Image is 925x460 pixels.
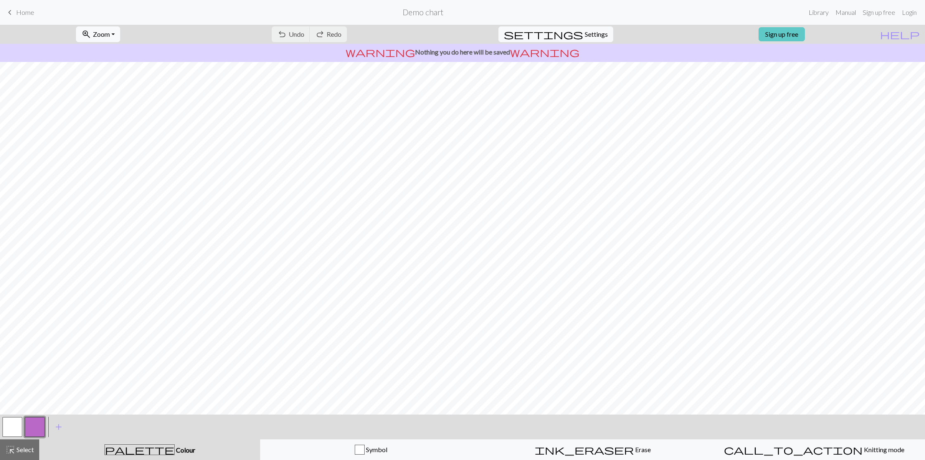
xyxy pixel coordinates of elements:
span: call_to_action [724,444,863,455]
button: Colour [39,439,260,460]
a: Home [5,5,34,19]
span: ink_eraser [535,444,634,455]
a: Sign up free [759,27,805,41]
h2: Demo chart [403,7,444,17]
button: Knitting mode [703,439,925,460]
span: Settings [585,29,608,39]
a: Login [899,4,920,21]
a: Sign up free [859,4,899,21]
span: help [880,28,920,40]
span: Colour [175,446,195,454]
span: Select [15,446,34,453]
span: highlight_alt [5,444,15,455]
span: Knitting mode [863,446,904,453]
span: Erase [634,446,651,453]
span: warning [346,46,415,58]
span: settings [504,28,583,40]
button: SettingsSettings [498,26,613,42]
span: zoom_in [81,28,91,40]
span: Symbol [365,446,387,453]
i: Settings [504,29,583,39]
span: palette [105,444,174,455]
button: Erase [482,439,704,460]
a: Library [805,4,832,21]
span: Home [16,8,34,16]
span: add [54,421,64,433]
span: keyboard_arrow_left [5,7,15,18]
p: Nothing you do here will be saved [3,47,922,57]
button: Zoom [76,26,120,42]
span: Zoom [93,30,110,38]
span: warning [510,46,579,58]
a: Manual [832,4,859,21]
button: Symbol [260,439,482,460]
